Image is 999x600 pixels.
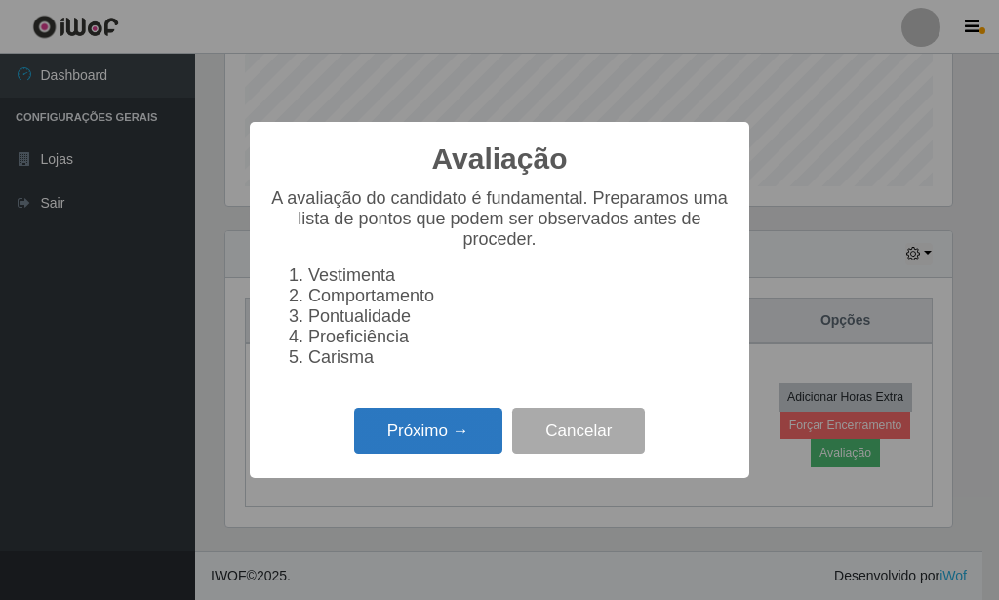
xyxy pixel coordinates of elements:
button: Próximo → [354,408,502,454]
h2: Avaliação [432,141,568,177]
li: Vestimenta [308,265,730,286]
li: Comportamento [308,286,730,306]
p: A avaliação do candidato é fundamental. Preparamos uma lista de pontos que podem ser observados a... [269,188,730,250]
li: Carisma [308,347,730,368]
button: Cancelar [512,408,645,454]
li: Proeficiência [308,327,730,347]
li: Pontualidade [308,306,730,327]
